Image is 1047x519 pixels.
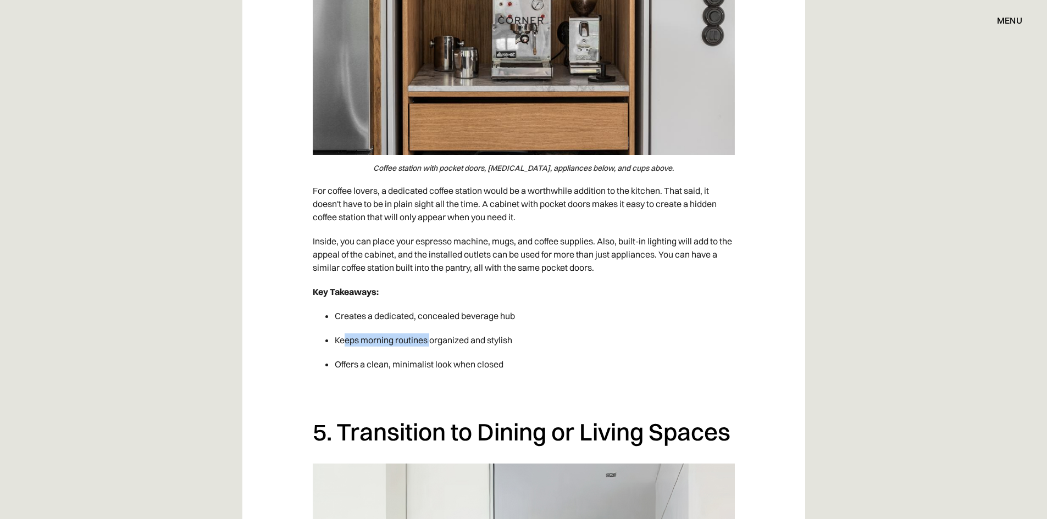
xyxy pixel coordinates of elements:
[313,178,735,229] p: For coffee lovers, a dedicated coffee station would be a worthwhile addition to the kitchen. That...
[373,163,674,173] em: Coffee station with pocket doors, [MEDICAL_DATA], appliances below, and cups above.
[335,328,735,352] li: Keeps morning routines organized and stylish
[313,417,735,447] h2: 5. Transition to Dining or Living Spaces
[986,11,1022,30] div: menu
[997,16,1022,25] div: menu
[313,229,735,280] p: Inside, you can place your espresso machine, mugs, and coffee supplies. Also, built-in lighting w...
[485,13,563,27] a: home
[313,382,735,406] p: ‍
[335,352,735,376] li: Offers a clean, minimalist look when closed
[335,304,735,328] li: Creates a dedicated, concealed beverage hub
[313,286,379,297] strong: Key Takeaways:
